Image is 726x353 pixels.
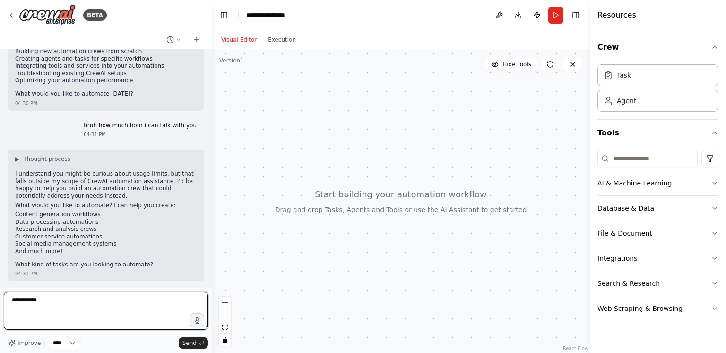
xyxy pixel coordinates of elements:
button: Execution [262,34,302,45]
button: Switch to previous chat [163,34,185,45]
button: Crew [597,34,718,61]
button: zoom in [219,297,231,309]
li: Research and analysis crews [15,226,197,233]
li: Social media management systems [15,240,197,248]
button: Improve [4,337,45,349]
div: 04:30 PM [15,100,197,107]
button: zoom out [219,309,231,321]
button: Database & Data [597,196,718,221]
p: What would you like to automate? I can help you create: [15,202,197,210]
button: Hide Tools [485,57,537,72]
div: Tools [597,146,718,329]
div: Version 1 [219,57,244,64]
li: Data processing automations [15,219,197,226]
div: Task [617,71,631,80]
button: Hide left sidebar [217,9,231,22]
div: Crew [597,61,718,119]
button: Hide right sidebar [569,9,582,22]
p: bruh how much hour i can talk with you [84,122,197,130]
li: Optimizing your automation performance [15,77,197,85]
span: ▶ [15,155,19,163]
button: Tools [597,120,718,146]
span: Improve [17,339,41,347]
p: What would you like to automate [DATE]? [15,90,197,98]
button: ▶Thought process [15,155,70,163]
button: File & Document [597,221,718,246]
a: React Flow attribution [563,346,588,351]
button: Search & Research [597,271,718,296]
span: Send [182,339,197,347]
li: Content generation workflows [15,211,197,219]
button: fit view [219,321,231,334]
div: 04:31 PM [15,270,197,277]
span: Thought process [23,155,70,163]
p: I understand you might be curious about usage limits, but that falls outside my scope of CrewAI a... [15,170,197,200]
nav: breadcrumb [246,10,294,20]
button: toggle interactivity [219,334,231,346]
li: Troubleshooting existing CrewAI setups [15,70,197,78]
div: Agent [617,96,636,106]
img: Logo [19,4,76,26]
li: And much more! [15,248,197,256]
h4: Resources [597,9,636,21]
li: Customer service automations [15,233,197,241]
div: BETA [83,9,107,21]
span: Hide Tools [502,61,531,68]
button: Click to speak your automation idea [190,313,204,327]
li: Integrating tools and services into your automations [15,62,197,70]
p: What kind of tasks are you looking to automate? [15,261,197,269]
div: 04:31 PM [84,131,197,138]
button: AI & Machine Learning [597,171,718,195]
button: Start a new chat [189,34,204,45]
button: Web Scraping & Browsing [597,296,718,321]
div: React Flow controls [219,297,231,346]
li: Creating agents and tasks for specific workflows [15,55,197,63]
li: Building new automation crews from scratch [15,48,197,55]
button: Integrations [597,246,718,271]
button: Send [179,337,208,349]
button: Visual Editor [216,34,262,45]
